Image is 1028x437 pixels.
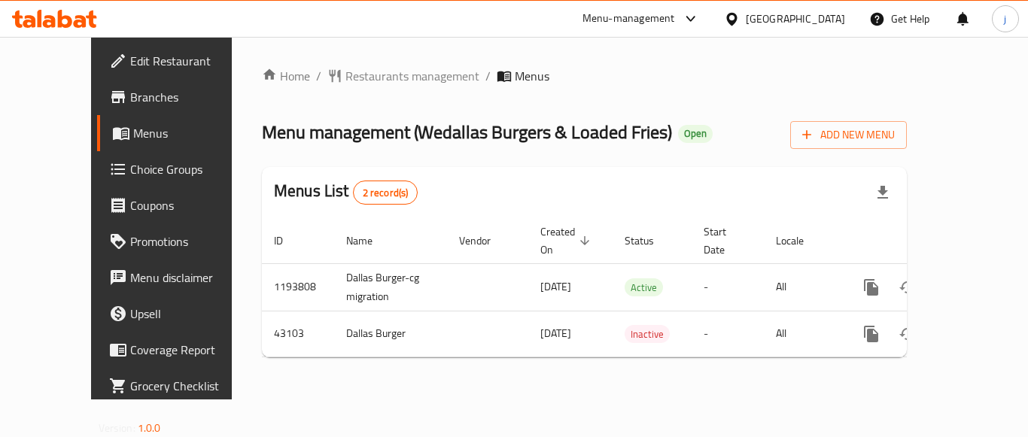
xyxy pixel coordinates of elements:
[97,43,263,79] a: Edit Restaurant
[345,67,479,85] span: Restaurants management
[353,181,418,205] div: Total records count
[130,88,251,106] span: Branches
[262,67,310,85] a: Home
[97,151,263,187] a: Choice Groups
[625,232,674,250] span: Status
[625,279,663,296] span: Active
[540,323,571,343] span: [DATE]
[316,67,321,85] li: /
[130,341,251,359] span: Coverage Report
[692,263,764,311] td: -
[459,232,510,250] span: Vendor
[764,311,841,357] td: All
[515,67,549,85] span: Menus
[274,232,303,250] span: ID
[262,263,334,311] td: 1193808
[327,67,479,85] a: Restaurants management
[262,311,334,357] td: 43103
[130,232,251,250] span: Promotions
[582,10,675,28] div: Menu-management
[354,186,418,200] span: 2 record(s)
[890,269,926,305] button: Change Status
[678,125,713,143] div: Open
[853,269,890,305] button: more
[865,174,901,211] div: Export file
[540,277,571,296] span: [DATE]
[262,67,907,85] nav: breadcrumb
[746,11,845,27] div: [GEOGRAPHIC_DATA]
[130,196,251,214] span: Coupons
[130,160,251,178] span: Choice Groups
[97,187,263,223] a: Coupons
[764,263,841,311] td: All
[97,332,263,368] a: Coverage Report
[334,311,447,357] td: Dallas Burger
[1004,11,1006,27] span: j
[130,269,251,287] span: Menu disclaimer
[540,223,595,259] span: Created On
[704,223,746,259] span: Start Date
[776,232,823,250] span: Locale
[485,67,491,85] li: /
[130,305,251,323] span: Upsell
[97,296,263,332] a: Upsell
[853,316,890,352] button: more
[625,326,670,343] span: Inactive
[262,115,672,149] span: Menu management ( Wedallas Burgers & Loaded Fries )
[841,218,1010,264] th: Actions
[625,278,663,296] div: Active
[97,368,263,404] a: Grocery Checklist
[890,316,926,352] button: Change Status
[678,127,713,140] span: Open
[334,263,447,311] td: Dallas Burger-cg migration
[274,180,418,205] h2: Menus List
[130,377,251,395] span: Grocery Checklist
[133,124,251,142] span: Menus
[346,232,392,250] span: Name
[130,52,251,70] span: Edit Restaurant
[692,311,764,357] td: -
[790,121,907,149] button: Add New Menu
[262,218,1010,357] table: enhanced table
[802,126,895,144] span: Add New Menu
[97,259,263,296] a: Menu disclaimer
[97,115,263,151] a: Menus
[97,223,263,259] a: Promotions
[625,325,670,343] div: Inactive
[97,79,263,115] a: Branches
